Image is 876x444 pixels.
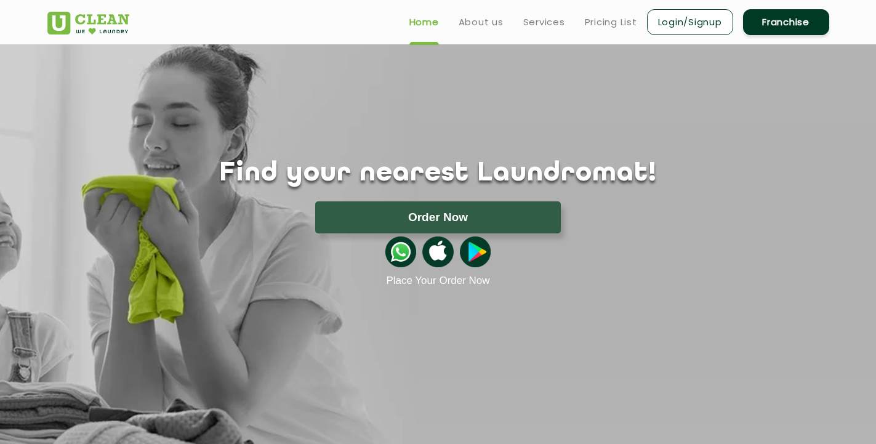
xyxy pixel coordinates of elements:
img: UClean Laundry and Dry Cleaning [47,12,129,34]
img: playstoreicon.png [460,236,491,267]
a: Place Your Order Now [386,275,489,287]
img: whatsappicon.png [385,236,416,267]
a: About us [459,15,504,30]
button: Order Now [315,201,561,233]
a: Franchise [743,9,829,35]
a: Login/Signup [647,9,733,35]
a: Services [523,15,565,30]
h1: Find your nearest Laundromat! [38,158,838,189]
a: Pricing List [585,15,637,30]
img: apple-icon.png [422,236,453,267]
a: Home [409,15,439,30]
